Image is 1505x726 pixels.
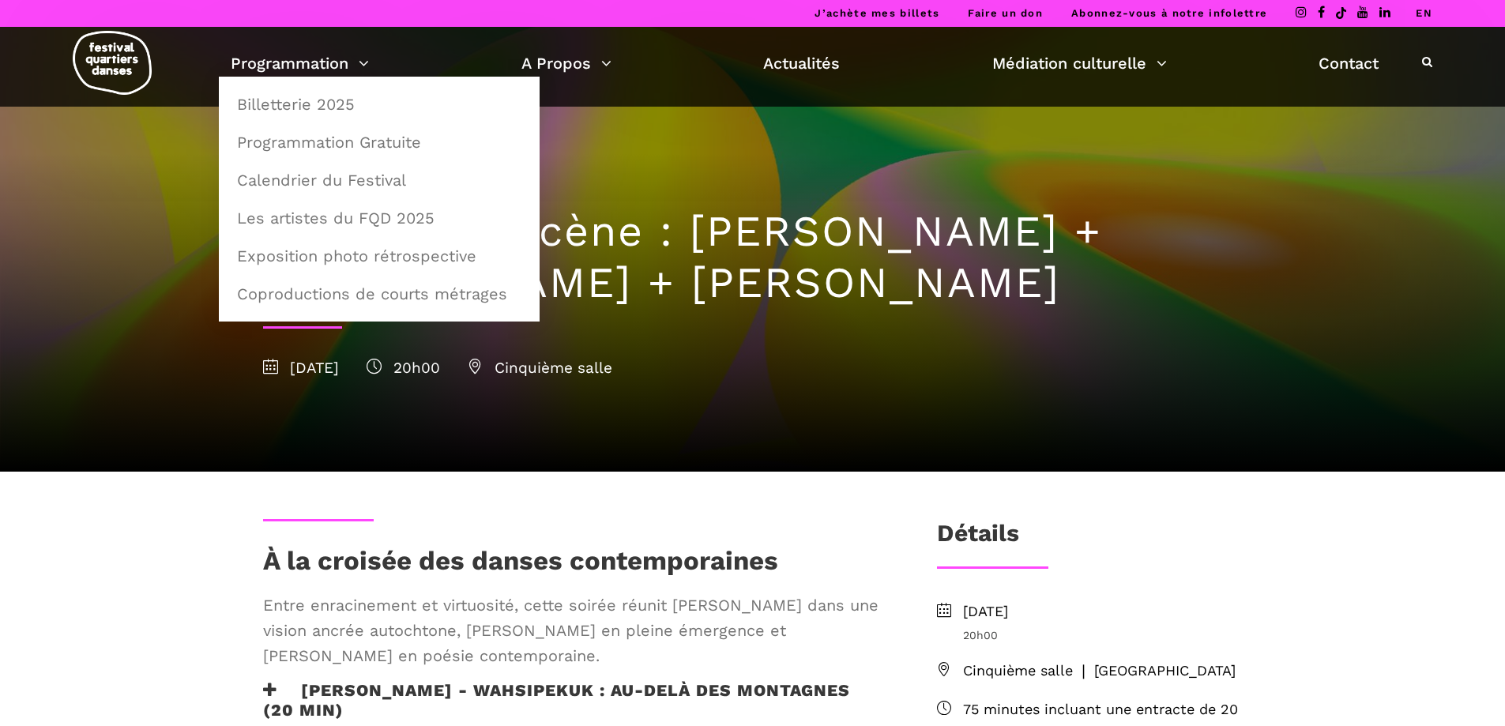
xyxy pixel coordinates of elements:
[1416,7,1432,19] a: EN
[367,359,440,377] span: 20h00
[263,545,778,585] h1: À la croisée des danses contemporaines
[263,680,886,720] h3: [PERSON_NAME] - WAHSIPEKUK : Au-delà des montagnes (20 min)
[992,50,1167,77] a: Médiation culturelle
[228,86,531,122] a: Billetterie 2025
[521,50,611,77] a: A Propos
[231,50,369,77] a: Programmation
[263,359,339,377] span: [DATE]
[468,359,612,377] span: Cinquième salle
[263,592,886,668] span: Entre enracinement et virtuosité, cette soirée réunit [PERSON_NAME] dans une vision ancrée autoch...
[963,626,1243,644] span: 20h00
[228,200,531,236] a: Les artistes du FQD 2025
[263,206,1243,309] h1: Québec en scène : [PERSON_NAME] + [PERSON_NAME] + [PERSON_NAME]
[763,50,840,77] a: Actualités
[228,124,531,160] a: Programmation Gratuite
[73,31,152,95] img: logo-fqd-med
[1071,7,1267,19] a: Abonnez-vous à notre infolettre
[815,7,939,19] a: J’achète mes billets
[968,7,1043,19] a: Faire un don
[228,238,531,274] a: Exposition photo rétrospective
[963,660,1243,683] span: Cinquième salle ❘ [GEOGRAPHIC_DATA]
[228,162,531,198] a: Calendrier du Festival
[963,600,1243,623] span: [DATE]
[228,276,531,312] a: Coproductions de courts métrages
[1319,50,1379,77] a: Contact
[937,519,1019,559] h3: Détails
